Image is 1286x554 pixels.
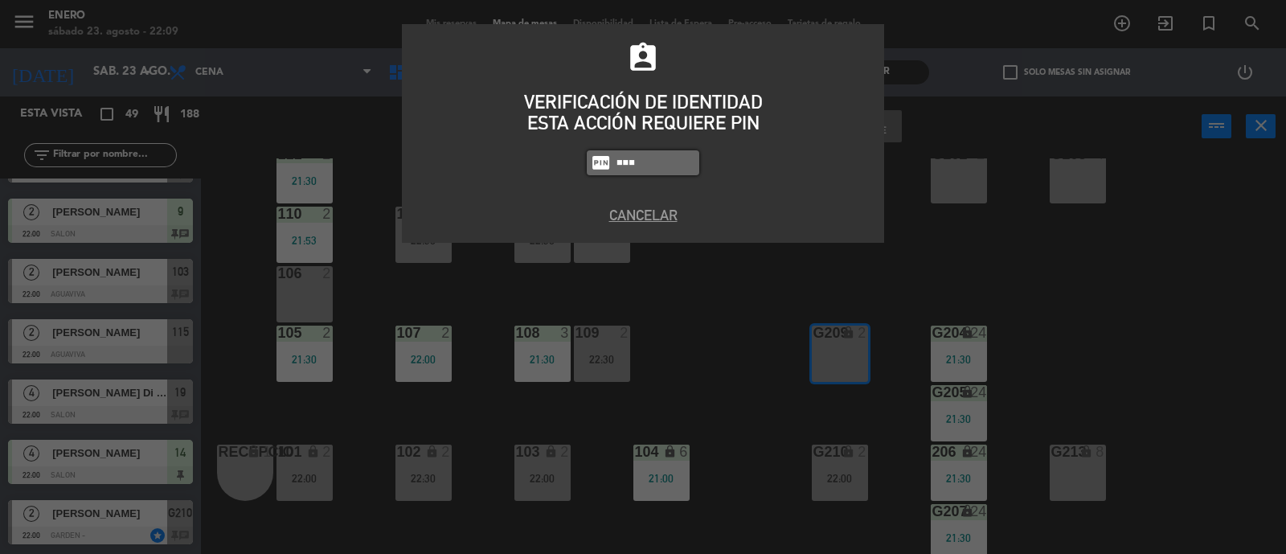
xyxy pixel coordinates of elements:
[591,153,611,173] i: fiber_pin
[414,113,872,133] div: ESTA ACCIÓN REQUIERE PIN
[414,204,872,226] button: Cancelar
[615,154,695,172] input: 1234
[626,41,660,75] i: assignment_ind
[414,92,872,113] div: VERIFICACIÓN DE IDENTIDAD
